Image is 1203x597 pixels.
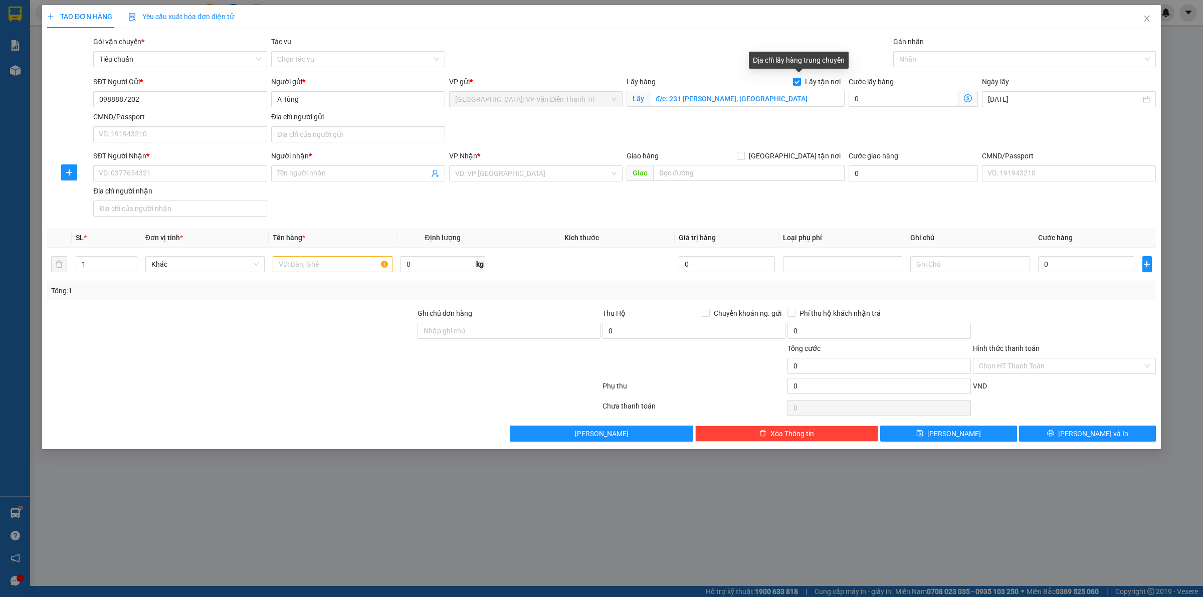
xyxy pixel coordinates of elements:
[76,234,84,242] span: SL
[1038,234,1073,242] span: Cước hàng
[893,38,924,46] label: Gán nhãn
[910,256,1030,272] input: Ghi Chú
[93,76,267,87] div: SĐT Người Gửi
[627,165,653,181] span: Giao
[1143,15,1151,23] span: close
[449,152,477,160] span: VP Nhận
[982,78,1009,86] label: Ngày lấy
[273,234,305,242] span: Tên hàng
[93,185,267,196] div: Địa chỉ người nhận
[128,13,234,21] span: Yêu cầu xuất hóa đơn điện tử
[99,52,261,67] span: Tiêu chuẩn
[1058,428,1128,439] span: [PERSON_NAME] và In
[93,150,267,161] div: SĐT Người Nhận
[151,257,259,272] span: Khác
[4,61,153,74] span: Mã đơn: VPVD1510250074
[475,256,485,272] span: kg
[653,165,845,181] input: Dọc đường
[575,428,629,439] span: [PERSON_NAME]
[4,34,76,52] span: [PHONE_NUMBER]
[128,13,136,21] img: icon
[271,111,445,122] div: Địa chỉ người gửi
[455,92,617,107] span: Hà Nội: VP Văn Điển Thanh Trì
[431,169,439,177] span: user-add
[418,323,600,339] input: Ghi chú đơn hàng
[759,430,766,438] span: delete
[849,152,898,160] label: Cước giao hàng
[51,285,464,296] div: Tổng: 1
[779,228,906,248] th: Loại phụ phí
[795,308,885,319] span: Phí thu hộ khách nhận trả
[695,426,878,442] button: deleteXóa Thông tin
[93,201,267,217] input: Địa chỉ của người nhận
[418,309,473,317] label: Ghi chú đơn hàng
[271,126,445,142] input: Địa chỉ của người gửi
[564,234,599,242] span: Kích thước
[67,5,198,18] strong: PHIẾU DÁN LÊN HÀNG
[849,91,958,107] input: Cước lấy hàng
[93,38,144,46] span: Gói vận chuyển
[679,234,716,242] span: Giá trị hàng
[510,426,693,442] button: [PERSON_NAME]
[51,256,67,272] button: delete
[271,76,445,87] div: Người gửi
[1047,430,1054,438] span: printer
[47,13,54,20] span: plus
[973,344,1040,352] label: Hình thức thanh toán
[93,111,267,122] div: CMND/Passport
[1143,260,1151,268] span: plus
[627,152,659,160] span: Giao hàng
[849,78,894,86] label: Cước lấy hàng
[601,401,786,418] div: Chưa thanh toán
[603,309,626,317] span: Thu Hộ
[145,234,183,242] span: Đơn vị tính
[745,150,845,161] span: [GEOGRAPHIC_DATA] tận nơi
[62,168,77,176] span: plus
[916,430,923,438] span: save
[601,380,786,398] div: Phụ thu
[906,228,1034,248] th: Ghi chú
[87,34,184,52] span: CÔNG TY TNHH CHUYỂN PHÁT NHANH BẢO AN
[449,76,623,87] div: VP gửi
[927,428,981,439] span: [PERSON_NAME]
[770,428,814,439] span: Xóa Thông tin
[749,52,849,69] div: Địa chỉ lấy hàng trung chuyển
[627,78,656,86] span: Lấy hàng
[964,94,972,102] span: dollar-circle
[1019,426,1156,442] button: printer[PERSON_NAME] và In
[273,256,392,272] input: VD: Bàn, Ghế
[710,308,785,319] span: Chuyển khoản ng. gửi
[47,13,112,21] span: TẠO ĐƠN HÀNG
[849,165,978,181] input: Cước giao hàng
[801,76,845,87] span: Lấy tận nơi
[61,164,77,180] button: plus
[973,382,987,390] span: VND
[271,150,445,161] div: Người nhận
[650,91,845,107] input: Lấy tận nơi
[63,20,202,31] span: Ngày in phiếu: 18:09 ngày
[982,150,1156,161] div: CMND/Passport
[425,234,461,242] span: Định lượng
[1133,5,1161,33] button: Close
[627,91,650,107] span: Lấy
[1142,256,1152,272] button: plus
[880,426,1017,442] button: save[PERSON_NAME]
[28,34,53,43] strong: CSKH:
[787,344,821,352] span: Tổng cước
[271,38,291,46] label: Tác vụ
[679,256,775,272] input: 0
[988,94,1141,105] input: Ngày lấy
